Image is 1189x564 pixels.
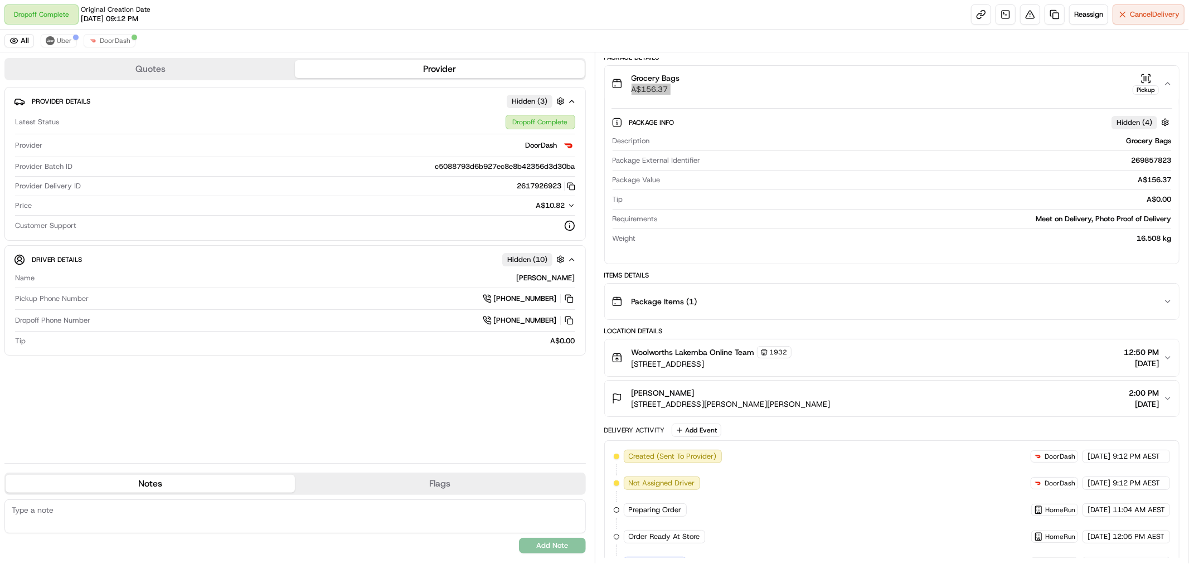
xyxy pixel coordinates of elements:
[1124,347,1159,358] span: 12:50 PM
[1069,4,1108,25] button: Reassign
[613,155,701,166] span: Package External Identifier
[1113,451,1160,461] span: 9:12 PM AEST
[11,106,31,127] img: 1736555255976-a54dd68f-1ca7-489b-9aae-adbdc363a1c4
[502,252,567,266] button: Hidden (10)
[1117,118,1152,128] span: Hidden ( 4 )
[38,118,141,127] div: We're available if you need us!
[4,34,34,47] button: All
[494,315,557,325] span: [PHONE_NUMBER]
[32,255,82,264] span: Driver Details
[435,162,575,172] span: c5088793d6b927ec8e8b42356d3d30ba
[512,96,547,106] span: Hidden ( 3 )
[1074,9,1103,20] span: Reassign
[1088,478,1110,488] span: [DATE]
[517,181,575,191] button: 2617926923
[14,250,576,269] button: Driver DetailsHidden (10)
[1124,358,1159,369] span: [DATE]
[6,475,295,493] button: Notes
[613,214,658,224] span: Requirements
[100,36,130,45] span: DoorDash
[526,140,557,150] span: DoorDash
[15,315,90,325] span: Dropoff Phone Number
[613,195,623,205] span: Tip
[605,339,1180,376] button: Woolworths Lakemba Online Team1932[STREET_ADDRESS]12:50 PM[DATE]
[507,94,567,108] button: Hidden (3)
[39,273,575,283] div: [PERSON_NAME]
[295,60,584,78] button: Provider
[1113,532,1164,542] span: 12:05 PM AEST
[15,336,26,346] span: Tip
[662,214,1172,224] div: Meet on Delivery, Photo Proof of Delivery
[654,136,1172,146] div: Grocery Bags
[81,5,151,14] span: Original Creation Date
[632,72,680,84] span: Grocery Bags
[629,505,682,515] span: Preparing Order
[11,11,33,33] img: Nash
[1033,452,1042,461] img: doordash_logo_v2.png
[632,347,755,358] span: Woolworths Lakemba Online Team
[295,475,584,493] button: Flags
[665,175,1172,185] div: A$156.37
[629,451,717,461] span: Created (Sent To Provider)
[632,387,695,398] span: [PERSON_NAME]
[11,163,20,172] div: 📗
[632,84,680,95] span: A$156.37
[494,294,557,304] span: [PHONE_NUMBER]
[629,118,677,127] span: Package Info
[6,60,295,78] button: Quotes
[1033,479,1042,488] img: doordash_logo_v2.png
[629,532,700,542] span: Order Ready At Store
[15,273,35,283] span: Name
[94,163,103,172] div: 💻
[1113,505,1165,515] span: 11:04 AM AEST
[562,139,575,152] img: doordash_logo_v2.png
[483,314,575,327] button: [PHONE_NUMBER]
[29,72,201,84] input: Got a question? Start typing here...
[770,348,788,357] span: 1932
[672,424,721,437] button: Add Event
[15,221,76,231] span: Customer Support
[1133,73,1159,95] button: Pickup
[604,327,1180,336] div: Location Details
[1112,115,1172,129] button: Hidden (4)
[628,195,1172,205] div: A$0.00
[15,140,42,150] span: Provider
[1088,532,1110,542] span: [DATE]
[1133,85,1159,95] div: Pickup
[1088,451,1110,461] span: [DATE]
[640,234,1172,244] div: 16.508 kg
[477,201,575,211] button: A$10.82
[632,358,792,369] span: [STREET_ADDRESS]
[613,175,661,185] span: Package Value
[89,36,98,45] img: doordash_logo_v2.png
[613,234,636,244] span: Weight
[1113,4,1185,25] button: CancelDelivery
[604,271,1180,280] div: Items Details
[1045,505,1075,514] span: HomeRun
[1129,398,1159,410] span: [DATE]
[507,255,547,265] span: Hidden ( 10 )
[629,478,695,488] span: Not Assigned Driver
[79,188,135,197] a: Powered byPylon
[1113,478,1160,488] span: 9:12 PM AEST
[1045,452,1075,461] span: DoorDash
[190,110,203,123] button: Start new chat
[57,36,72,45] span: Uber
[7,157,90,177] a: 📗Knowledge Base
[15,117,59,127] span: Latest Status
[1045,532,1075,541] span: HomeRun
[536,201,565,210] span: A$10.82
[111,189,135,197] span: Pylon
[32,97,90,106] span: Provider Details
[15,294,89,304] span: Pickup Phone Number
[483,293,575,305] button: [PHONE_NUMBER]
[41,34,77,47] button: Uber
[15,201,32,211] span: Price
[15,162,72,172] span: Provider Batch ID
[1088,505,1110,515] span: [DATE]
[604,426,665,435] div: Delivery Activity
[613,136,650,146] span: Description
[605,66,1180,101] button: Grocery BagsA$156.37Pickup
[605,381,1180,416] button: [PERSON_NAME][STREET_ADDRESS][PERSON_NAME][PERSON_NAME]2:00 PM[DATE]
